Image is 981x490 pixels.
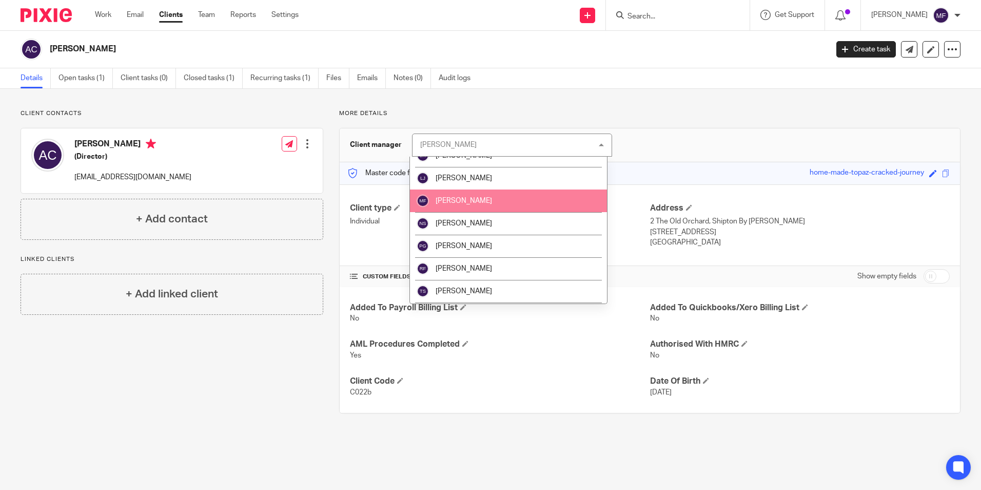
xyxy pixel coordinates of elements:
[436,220,492,227] span: [PERSON_NAME]
[50,44,666,54] h2: [PERSON_NAME]
[21,255,323,263] p: Linked clients
[326,68,349,88] a: Files
[350,273,650,281] h4: CUSTOM FIELDS
[650,315,659,322] span: No
[21,68,51,88] a: Details
[810,167,924,179] div: home-made-topaz-cracked-journey
[146,139,156,149] i: Primary
[58,68,113,88] a: Open tasks (1)
[417,217,429,230] img: svg%3E
[650,339,950,350] h4: Authorised With HMRC
[74,152,191,162] h5: (Director)
[350,376,650,387] h4: Client Code
[350,303,650,313] h4: Added To Payroll Billing List
[436,152,492,159] span: [PERSON_NAME]
[74,139,191,152] h4: [PERSON_NAME]
[650,389,672,396] span: [DATE]
[650,376,950,387] h4: Date Of Birth
[650,303,950,313] h4: Added To Quickbooks/Xero Billing List
[417,240,429,252] img: svg%3E
[271,10,299,20] a: Settings
[417,195,429,207] img: svg%3E
[436,197,492,204] span: [PERSON_NAME]
[650,227,950,237] p: [STREET_ADDRESS]
[626,12,719,22] input: Search
[184,68,243,88] a: Closed tasks (1)
[871,10,928,20] p: [PERSON_NAME]
[436,288,492,295] span: [PERSON_NAME]
[650,352,659,359] span: No
[436,175,492,182] span: [PERSON_NAME]
[95,10,111,20] a: Work
[933,7,949,24] img: svg%3E
[339,109,960,118] p: More details
[250,68,319,88] a: Recurring tasks (1)
[357,68,386,88] a: Emails
[650,203,950,214] h4: Address
[74,172,191,182] p: [EMAIL_ADDRESS][DOMAIN_NAME]
[439,68,478,88] a: Audit logs
[31,139,64,172] img: svg%3E
[126,286,218,302] h4: + Add linked client
[136,211,208,227] h4: + Add contact
[350,315,359,322] span: No
[650,237,950,248] p: [GEOGRAPHIC_DATA]
[159,10,183,20] a: Clients
[21,109,323,118] p: Client contacts
[350,216,650,227] p: Individual
[127,10,144,20] a: Email
[198,10,215,20] a: Team
[347,168,524,178] p: Master code for secure communications and files
[417,285,429,297] img: svg%3E
[436,242,492,250] span: [PERSON_NAME]
[350,389,371,396] span: C022b
[436,265,492,272] span: [PERSON_NAME]
[350,339,650,350] h4: AML Procedures Completed
[350,203,650,214] h4: Client type
[350,140,402,150] h3: Client manager
[417,172,429,184] img: svg%3E
[350,352,361,359] span: Yes
[650,216,950,227] p: 2 The Old Orchard, Shipton By [PERSON_NAME]
[21,39,42,60] img: svg%3E
[836,41,896,58] a: Create task
[21,8,72,22] img: Pixie
[775,11,814,18] span: Get Support
[420,141,477,148] div: [PERSON_NAME]
[417,262,429,275] img: svg%3E
[121,68,176,88] a: Client tasks (0)
[394,68,431,88] a: Notes (0)
[230,10,256,20] a: Reports
[857,271,916,281] label: Show empty fields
